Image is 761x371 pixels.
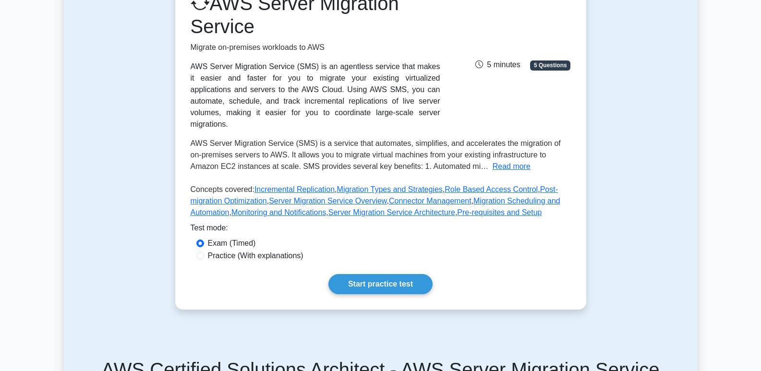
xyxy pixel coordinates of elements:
[445,185,538,193] a: Role Based Access Control
[191,222,571,238] div: Test mode:
[191,61,440,130] div: AWS Server Migration Service (SMS) is an agentless service that makes it easier and faster for yo...
[208,238,256,249] label: Exam (Timed)
[191,42,440,53] p: Migrate on-premises workloads to AWS
[231,208,326,216] a: Monitoring and Notifications
[493,161,531,172] button: Read more
[328,274,433,294] a: Start practice test
[328,208,455,216] a: Server Migration Service Architecture
[191,184,571,222] p: Concepts covered: , , , , , , , , ,
[254,185,335,193] a: Incremental Replication
[457,208,542,216] a: Pre-requisites and Setup
[191,139,561,170] span: AWS Server Migration Service (SMS) is a service that automates, simplifies, and accelerates the m...
[475,60,520,69] span: 5 minutes
[269,197,387,205] a: Server Migration Service Overview
[337,185,443,193] a: Migration Types and Strategies
[389,197,471,205] a: Connector Management
[208,250,303,262] label: Practice (With explanations)
[530,60,570,70] span: 5 Questions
